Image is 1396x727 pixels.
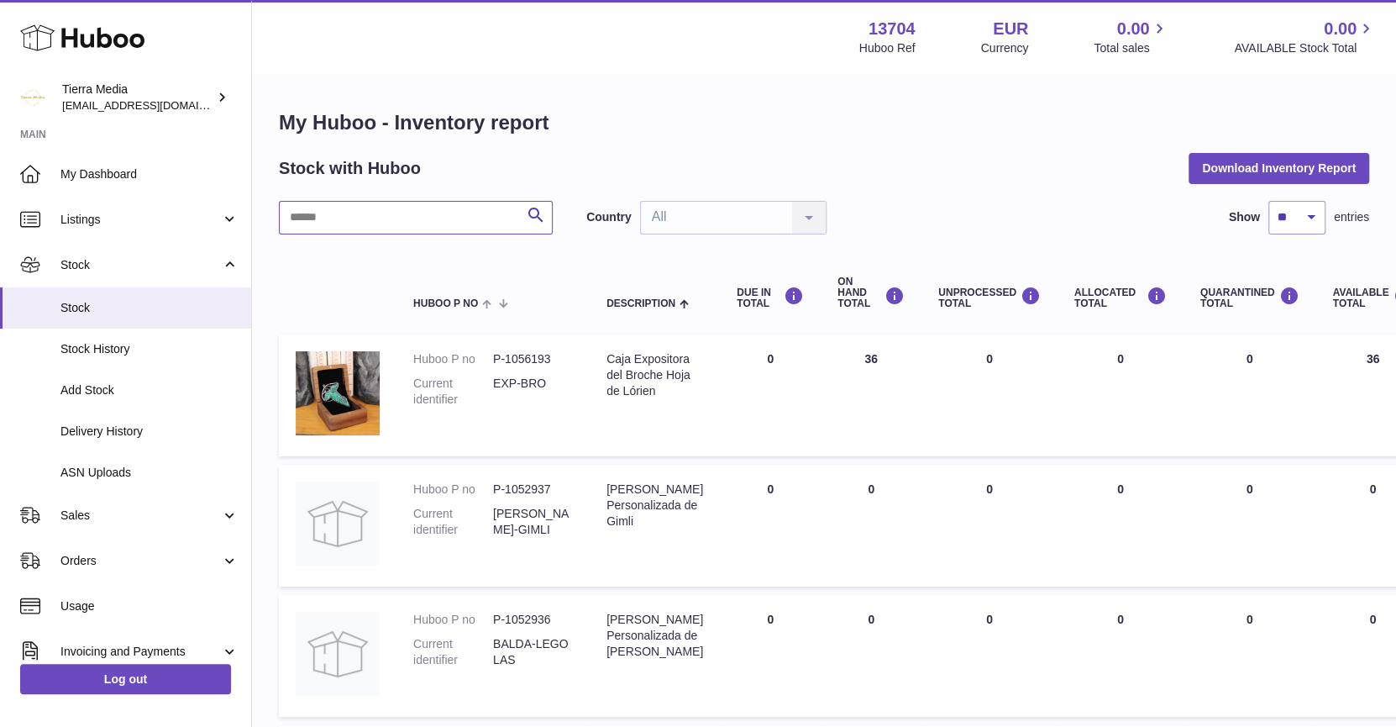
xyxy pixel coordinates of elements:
[1074,287,1167,309] div: ALLOCATED Total
[1324,18,1357,40] span: 0.00
[1057,335,1183,456] td: 0
[296,351,380,435] img: product image
[60,382,239,398] span: Add Stock
[859,40,916,56] div: Huboo Ref
[413,506,493,538] dt: Current identifier
[60,212,221,228] span: Listings
[1246,482,1253,496] span: 0
[493,351,573,367] dd: P-1056193
[837,277,905,310] div: ON HAND Total
[60,644,221,660] span: Invoicing and Payments
[413,612,493,628] dt: Huboo P no
[1057,465,1183,587] td: 0
[921,465,1057,587] td: 0
[493,612,573,628] dd: P-1052936
[60,257,221,273] span: Stock
[60,424,239,440] span: Delivery History
[821,335,921,456] td: 36
[493,482,573,498] dd: P-1052937
[493,376,573,408] dd: EXP-BRO
[60,598,239,614] span: Usage
[1334,209,1369,225] span: entries
[60,508,221,524] span: Sales
[279,109,1369,136] h1: My Huboo - Inventory report
[1117,18,1150,40] span: 0.00
[720,335,821,456] td: 0
[1246,352,1253,366] span: 0
[20,85,45,110] img: hola.tierramedia@gmail.com
[737,287,804,309] div: DUE IN TOTAL
[606,298,675,309] span: Description
[413,376,493,408] dt: Current identifier
[296,612,380,696] img: product image
[413,298,478,309] span: Huboo P no
[1234,18,1376,56] a: 0.00 AVAILABLE Stock Total
[993,18,1028,40] strong: EUR
[720,595,821,717] td: 0
[493,636,573,668] dd: BALDA-LEGOLAS
[62,82,213,113] div: Tierra Media
[869,18,916,40] strong: 13704
[60,300,239,316] span: Stock
[60,341,239,357] span: Stock History
[1200,287,1299,309] div: QUARANTINED Total
[413,636,493,668] dt: Current identifier
[586,209,632,225] label: Country
[1189,153,1369,183] button: Download Inventory Report
[296,482,380,566] img: product image
[1229,209,1260,225] label: Show
[1057,595,1183,717] td: 0
[938,287,1041,309] div: UNPROCESSED Total
[1094,40,1168,56] span: Total sales
[1094,18,1168,56] a: 0.00 Total sales
[20,664,231,694] a: Log out
[606,351,703,399] div: Caja Expositora del Broche Hoja de Lórien
[981,40,1029,56] div: Currency
[821,465,921,587] td: 0
[921,335,1057,456] td: 0
[921,595,1057,717] td: 0
[720,465,821,587] td: 0
[821,595,921,717] td: 0
[60,166,239,182] span: My Dashboard
[60,465,239,481] span: ASN Uploads
[413,482,493,498] dt: Huboo P no
[279,157,421,180] h2: Stock with Huboo
[606,612,703,660] div: [PERSON_NAME] Personalizada de [PERSON_NAME]
[606,482,703,529] div: [PERSON_NAME] Personalizada de Gimli
[493,506,573,538] dd: [PERSON_NAME]-GIMLI
[1234,40,1376,56] span: AVAILABLE Stock Total
[62,98,247,112] span: [EMAIL_ADDRESS][DOMAIN_NAME]
[1246,613,1253,626] span: 0
[60,553,221,569] span: Orders
[413,351,493,367] dt: Huboo P no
